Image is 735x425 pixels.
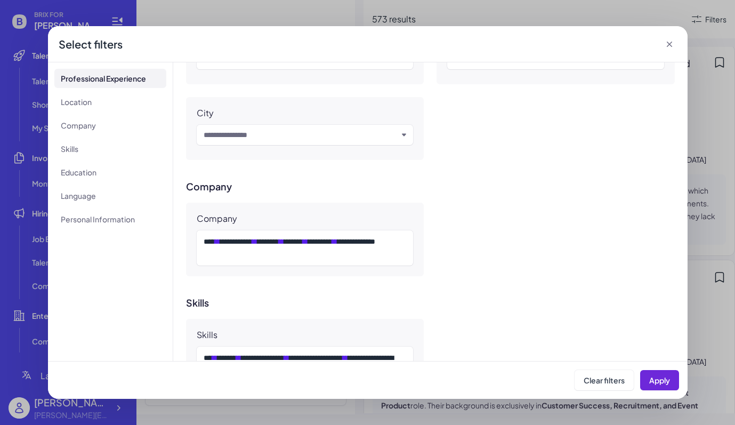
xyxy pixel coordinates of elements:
[640,370,679,390] button: Apply
[649,375,670,385] span: Apply
[54,92,166,111] li: Location
[197,330,217,340] div: Skills
[54,69,166,88] li: Professional Experience
[54,116,166,135] li: Company
[584,375,625,385] span: Clear filters
[575,370,634,390] button: Clear filters
[186,181,675,192] h3: Company
[59,37,123,52] div: Select filters
[197,108,214,118] div: City
[186,298,675,308] h3: Skills
[54,163,166,182] li: Education
[54,139,166,158] li: Skills
[197,213,237,224] div: Company
[54,210,166,229] li: Personal Information
[54,186,166,205] li: Language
